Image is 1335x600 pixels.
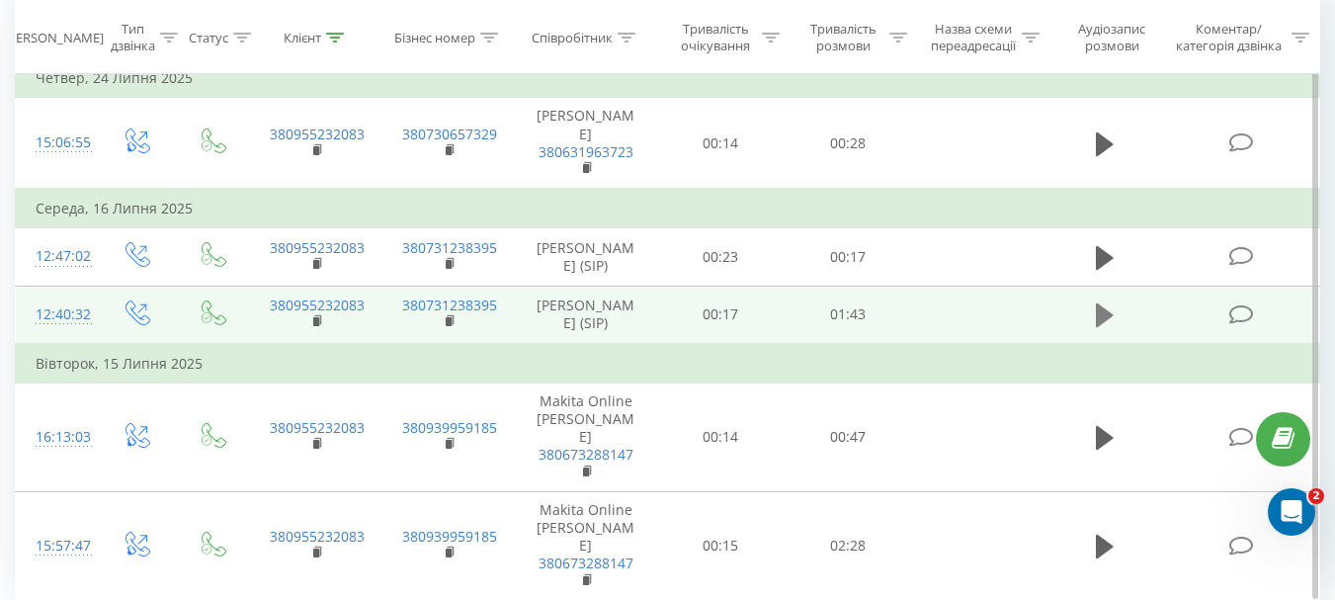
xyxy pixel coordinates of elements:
[36,124,77,162] div: 15:06:55
[270,238,365,257] a: 380955232083
[785,286,912,344] td: 01:43
[1308,488,1324,504] span: 2
[189,29,228,45] div: Статус
[402,125,497,143] a: 380730657329
[16,58,1320,98] td: Четвер, 24 Липня 2025
[270,418,365,437] a: 380955232083
[1268,488,1315,536] iframe: Intercom live chat
[539,445,633,464] a: 380673288147
[657,383,785,491] td: 00:14
[284,29,321,45] div: Клієнт
[657,286,785,344] td: 00:17
[515,383,657,491] td: Makita Online [PERSON_NAME]
[402,418,497,437] a: 380939959185
[785,228,912,286] td: 00:17
[657,228,785,286] td: 00:23
[785,98,912,189] td: 00:28
[36,527,77,565] div: 15:57:47
[515,228,657,286] td: [PERSON_NAME] (SIP)
[270,527,365,546] a: 380955232083
[515,491,657,600] td: Makita Online [PERSON_NAME]
[539,554,633,572] a: 380673288147
[402,527,497,546] a: 380939959185
[515,98,657,189] td: [PERSON_NAME]
[4,29,104,45] div: [PERSON_NAME]
[802,21,884,54] div: Тривалість розмови
[1171,21,1287,54] div: Коментар/категорія дзвінка
[36,237,77,276] div: 12:47:02
[532,29,613,45] div: Співробітник
[515,286,657,344] td: [PERSON_NAME] (SIP)
[36,296,77,334] div: 12:40:32
[402,296,497,314] a: 380731238395
[394,29,475,45] div: Бізнес номер
[930,21,1017,54] div: Назва схеми переадресації
[111,21,155,54] div: Тип дзвінка
[1062,21,1162,54] div: Аудіозапис розмови
[16,344,1320,384] td: Вівторок, 15 Липня 2025
[402,238,497,257] a: 380731238395
[785,383,912,491] td: 00:47
[785,491,912,600] td: 02:28
[657,98,785,189] td: 00:14
[657,491,785,600] td: 00:15
[36,418,77,457] div: 16:13:03
[675,21,757,54] div: Тривалість очікування
[16,189,1320,228] td: Середа, 16 Липня 2025
[270,125,365,143] a: 380955232083
[270,296,365,314] a: 380955232083
[539,142,633,161] a: 380631963723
